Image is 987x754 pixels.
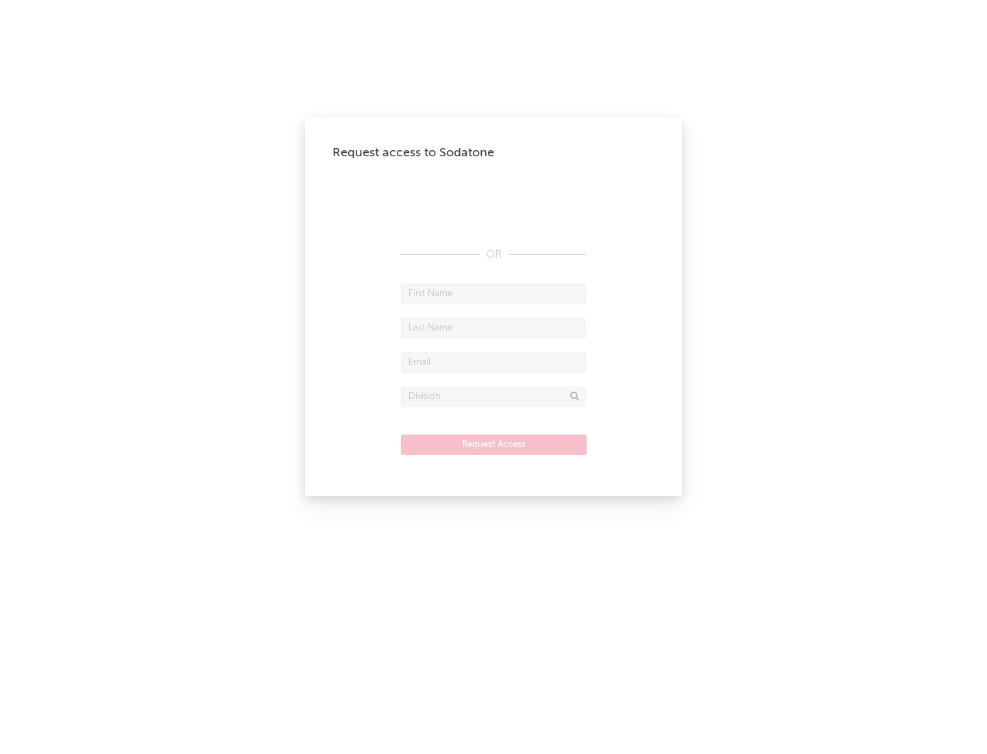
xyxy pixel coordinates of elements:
button: Request Access [401,435,587,455]
input: Email [401,352,586,373]
input: Division [401,387,586,407]
input: First Name [401,284,586,304]
input: Last Name [401,318,586,339]
div: OR [401,247,586,263]
div: Request access to Sodatone [332,145,655,161]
